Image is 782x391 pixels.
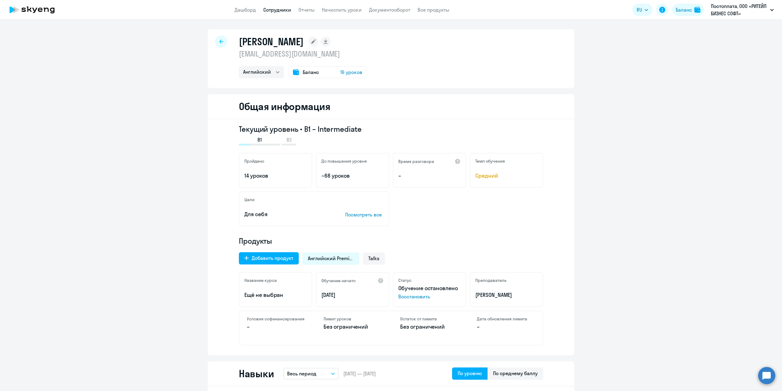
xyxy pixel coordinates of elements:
[398,172,461,180] p: –
[244,210,326,218] p: Для себя
[477,323,535,331] p: –
[418,7,449,13] a: Все продукты
[247,323,305,331] p: –
[369,7,410,13] a: Документооборот
[323,323,382,331] p: Без ограничений
[244,291,307,299] p: Ещё не выбран
[711,2,768,17] p: Постоплата, ООО «РИТЕЙЛ БИЗНЕС СОФТ»
[458,370,482,377] div: По уровню
[235,7,256,13] a: Дашборд
[475,278,506,283] h5: Преподаватель
[368,255,379,262] span: Talks
[400,323,459,331] p: Без ограничений
[244,278,277,283] h5: Название курса
[258,136,262,143] span: B1
[287,136,292,143] span: B2
[676,6,692,13] div: Баланс
[398,278,411,283] h5: Статус
[321,172,384,180] p: ~68 уроков
[244,172,307,180] p: 14 уроков
[672,4,704,16] button: Балансbalance
[308,255,354,262] span: Английский Premium
[340,68,362,76] span: 16 уроков
[247,316,305,322] h4: Условия софинансирования
[708,2,777,17] button: Постоплата, ООО «РИТЕЙЛ БИЗНЕС СОФТ»
[477,316,535,322] h4: Дата обновления лимита
[239,35,304,48] h1: [PERSON_NAME]
[239,252,299,264] button: Добавить продукт
[321,158,367,164] h5: До повышения уровня
[239,367,274,380] h2: Навыки
[321,291,384,299] p: [DATE]
[239,124,543,134] h3: Текущий уровень • B1 – Intermediate
[252,254,293,262] div: Добавить продукт
[694,7,700,13] img: balance
[244,158,264,164] h5: Пройдено
[303,68,319,76] span: Баланс
[298,7,315,13] a: Отчеты
[263,7,291,13] a: Сотрудники
[321,278,356,283] h5: Обучение начато
[632,4,652,16] button: RU
[398,159,434,164] h5: Время разговора
[475,291,538,299] p: [PERSON_NAME]
[400,316,459,322] h4: Остаток от лимита
[398,285,458,292] span: Обучение остановлено
[398,293,461,300] span: Восстановить
[287,370,316,377] p: Весь период
[345,211,384,218] p: Посмотреть все
[244,197,254,202] h5: Цели
[323,316,382,322] h4: Лимит уроков
[239,100,330,113] h2: Общая информация
[322,7,362,13] a: Начислить уроки
[493,370,538,377] div: По среднему баллу
[239,236,543,246] h4: Продукты
[475,158,505,164] h5: Темп обучения
[239,49,367,59] p: [EMAIL_ADDRESS][DOMAIN_NAME]
[283,368,338,379] button: Весь период
[637,6,642,13] span: RU
[475,172,538,180] span: Средний
[343,370,376,377] span: [DATE] — [DATE]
